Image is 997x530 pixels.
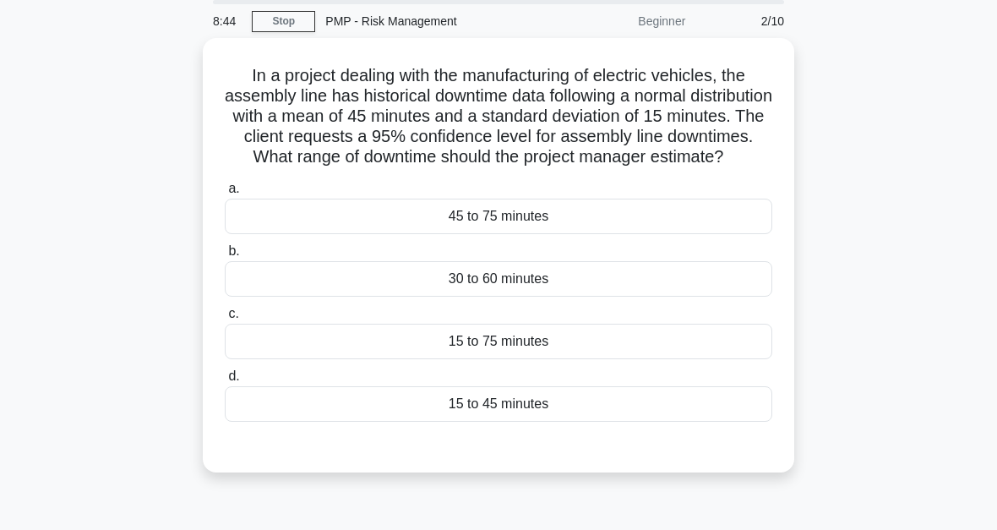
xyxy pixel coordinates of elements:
[225,386,772,422] div: 15 to 45 minutes
[225,324,772,359] div: 15 to 75 minutes
[548,4,695,38] div: Beginner
[223,65,774,168] h5: In a project dealing with the manufacturing of electric vehicles, the assembly line has historica...
[228,306,238,320] span: c.
[252,11,315,32] a: Stop
[225,199,772,234] div: 45 to 75 minutes
[203,4,252,38] div: 8:44
[315,4,548,38] div: PMP - Risk Management
[228,181,239,195] span: a.
[228,243,239,258] span: b.
[225,261,772,297] div: 30 to 60 minutes
[695,4,794,38] div: 2/10
[228,369,239,383] span: d.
